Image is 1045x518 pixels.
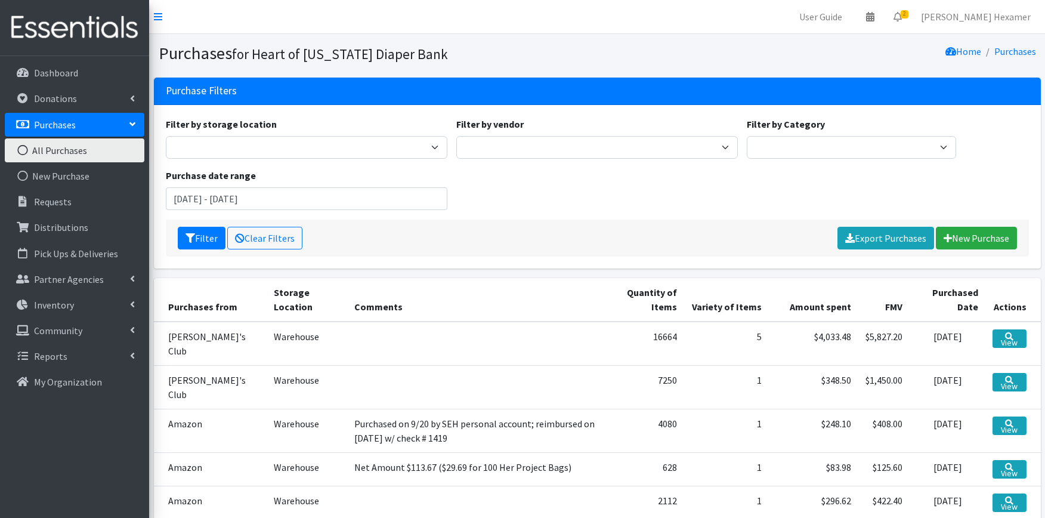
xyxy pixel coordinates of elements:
a: Purchases [994,45,1036,57]
td: $5,827.20 [858,322,910,366]
a: Donations [5,87,144,110]
button: Filter [178,227,225,249]
td: $408.00 [858,409,910,452]
td: Net Amount $113.67 ($29.69 for 100 Her Project Bags) [347,452,605,486]
a: Purchases [5,113,144,137]
p: Requests [34,196,72,208]
td: [DATE] [910,409,985,452]
a: View [993,460,1026,479]
p: Reports [34,350,67,362]
th: Variety of Items [684,278,769,322]
td: Warehouse [267,452,347,486]
th: Quantity of Items [605,278,684,322]
a: My Organization [5,370,144,394]
label: Filter by storage location [166,117,277,131]
p: Dashboard [34,67,78,79]
a: Dashboard [5,61,144,85]
th: Purchases from [154,278,267,322]
td: 4080 [605,409,684,452]
a: Requests [5,190,144,214]
label: Filter by vendor [456,117,524,131]
p: Pick Ups & Deliveries [34,248,118,260]
p: Community [34,325,82,337]
th: Actions [985,278,1040,322]
a: Reports [5,344,144,368]
a: Export Purchases [837,227,934,249]
th: Amount spent [769,278,858,322]
small: for Heart of [US_STATE] Diaper Bank [232,45,448,63]
td: 16664 [605,322,684,366]
a: [PERSON_NAME] Hexamer [911,5,1040,29]
th: Storage Location [267,278,347,322]
p: My Organization [34,376,102,388]
p: Donations [34,92,77,104]
h1: Purchases [159,43,593,64]
span: 2 [901,10,908,18]
a: Partner Agencies [5,267,144,291]
td: $125.60 [858,452,910,486]
a: View [993,417,1026,435]
td: 1 [684,452,769,486]
td: Amazon [154,409,267,452]
th: FMV [858,278,910,322]
a: Community [5,319,144,343]
a: View [993,494,1026,512]
a: Clear Filters [227,227,302,249]
th: Purchased Date [910,278,985,322]
td: [DATE] [910,452,985,486]
td: 1 [684,409,769,452]
td: 1 [684,365,769,409]
p: Distributions [34,221,88,233]
a: New Purchase [936,227,1017,249]
a: Pick Ups & Deliveries [5,242,144,266]
td: $1,450.00 [858,365,910,409]
td: $248.10 [769,409,858,452]
td: $83.98 [769,452,858,486]
p: Inventory [34,299,74,311]
label: Filter by Category [747,117,825,131]
p: Purchases [34,119,76,131]
label: Purchase date range [166,168,256,183]
td: [PERSON_NAME]'s Club [154,322,267,366]
h3: Purchase Filters [166,85,237,97]
th: Comments [347,278,605,322]
a: Distributions [5,215,144,239]
td: 628 [605,452,684,486]
img: HumanEssentials [5,8,144,48]
td: 5 [684,322,769,366]
p: Partner Agencies [34,273,104,285]
td: [PERSON_NAME]'s Club [154,365,267,409]
td: Warehouse [267,365,347,409]
td: [DATE] [910,365,985,409]
a: User Guide [790,5,852,29]
td: Warehouse [267,322,347,366]
a: 2 [884,5,911,29]
a: New Purchase [5,164,144,188]
a: Home [945,45,981,57]
td: Purchased on 9/20 by SEH personal account; reimbursed on [DATE] w/ check # 1419 [347,409,605,452]
td: 7250 [605,365,684,409]
td: Warehouse [267,409,347,452]
td: Amazon [154,452,267,486]
a: All Purchases [5,138,144,162]
a: View [993,329,1026,348]
a: View [993,373,1026,391]
td: $4,033.48 [769,322,858,366]
td: $348.50 [769,365,858,409]
input: January 1, 2011 - December 31, 2011 [166,187,447,210]
td: [DATE] [910,322,985,366]
a: Inventory [5,293,144,317]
